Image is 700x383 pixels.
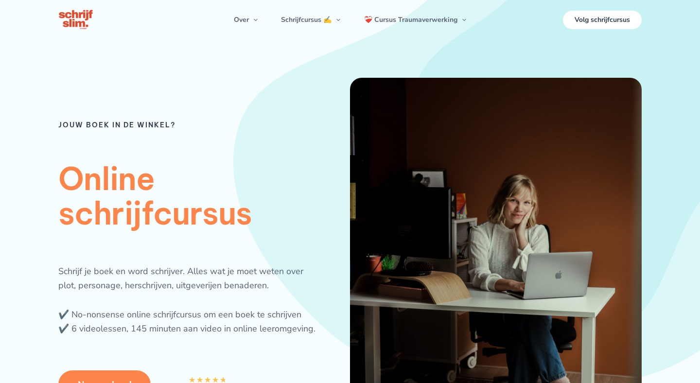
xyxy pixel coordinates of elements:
[222,5,269,35] a: OverMenu schakelen
[352,5,478,35] a: ❤️‍🩹 Cursus TraumaverwerkingMenu schakelen
[58,9,94,31] img: schrijfcursus schrijfslim academy
[332,5,340,35] span: Menu schakelen
[222,5,478,35] nav: Navigatie op de site: Menu
[58,308,319,322] div: ✔️ No-nonsense online schrijfcursus om een boek te schrijven
[249,5,258,35] span: Menu schakelen
[58,122,319,128] h6: Jouw boek in de winkel?
[269,5,352,35] a: Schrijfcursus ✍️Menu schakelen
[563,11,642,29] a: Volg schrijfcursus
[457,5,466,35] span: Menu schakelen
[58,322,319,336] div: ✔️ 6 videolessen, 145 minuten aan video in online leeromgeving.
[58,264,319,293] div: Schrijf je boek en word schrijver. Alles wat je moet weten over plot, personage, herschrijven, ui...
[58,162,319,230] h1: Online schrijfcursus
